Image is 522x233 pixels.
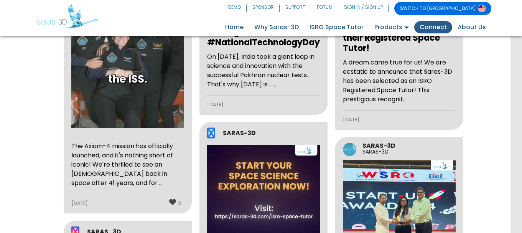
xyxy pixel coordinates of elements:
[280,2,311,15] a: SUPPORT
[369,21,414,33] a: Products
[223,130,256,136] h5: SARAS-3D
[71,28,184,195] a: The Axiom-4 mission has officially launched, and it's nothing short of iconic! We're thrilled to ...
[37,4,99,28] img: Saras 3D
[207,101,224,108] small: [DATE]
[178,200,181,207] small: 3
[207,128,320,139] a: SARAS-3D
[311,2,338,15] a: FORUM
[247,2,280,15] a: SPONSOR
[343,143,356,156] img: author
[414,21,452,33] a: Connect
[71,200,88,207] small: [DATE]
[207,7,320,48] h5: Celebrating India's Successful Nuclear Testing #Pokhran2 #NationalTechnologyDay
[343,23,456,53] h5: ISRO Selects Saras-3D as their Registered Space Tutor!
[343,58,456,104] p: A dream came true for us! We are ecstatic to announce that Saras-3D has been selected as an ISRO ...
[71,142,184,188] p: The Axiom-4 mission has officially launched, and it's nothing short of iconic! We're thrilled to ...
[343,143,456,149] h5: SARAS-3D
[249,21,304,33] a: Why Saras-3D
[343,116,359,123] small: [DATE]
[394,2,491,15] a: SWITCH TO [GEOGRAPHIC_DATA]
[228,2,247,15] a: DEMO
[220,21,249,33] a: Home
[343,149,456,154] p: SARAS-3D
[207,52,320,89] p: On [DATE], India took a giant leap in science and innovation with the successful Pokhran nuclear ...
[452,21,491,33] a: About Us
[478,5,486,12] img: Switch to USA
[338,2,389,15] a: SIGN IN / SIGN UP
[304,21,369,33] a: ISRO Space Tutor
